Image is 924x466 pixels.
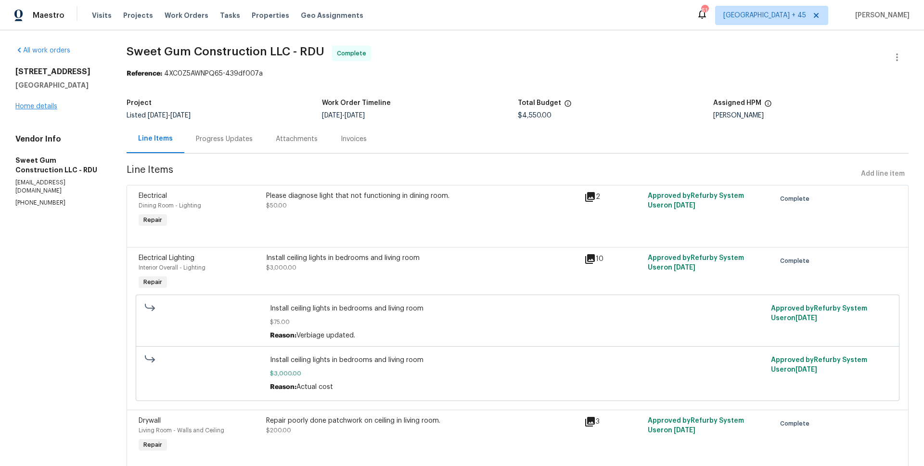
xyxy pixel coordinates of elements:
span: Install ceiling lights in bedrooms and living room [270,355,765,365]
div: Attachments [276,134,318,144]
span: Living Room - Walls and Ceiling [139,427,224,433]
div: 614 [701,6,708,15]
a: All work orders [15,47,70,54]
span: Approved by Refurby System User on [648,193,744,209]
span: - [322,112,365,119]
span: $4,550.00 [518,112,552,119]
span: Tasks [220,12,240,19]
span: [DATE] [170,112,191,119]
h5: Total Budget [518,100,561,106]
span: The hpm assigned to this work order. [764,100,772,112]
h5: Project [127,100,152,106]
span: [DATE] [345,112,365,119]
div: Invoices [341,134,367,144]
span: Dining Room - Lighting [139,203,201,208]
span: $200.00 [266,427,291,433]
span: Repair [140,440,166,450]
span: Install ceiling lights in bedrooms and living room [270,304,765,313]
h2: [STREET_ADDRESS] [15,67,103,77]
span: [DATE] [148,112,168,119]
b: Reference: [127,70,162,77]
h5: [GEOGRAPHIC_DATA] [15,80,103,90]
span: Repair [140,277,166,287]
span: [DATE] [674,202,695,209]
div: Install ceiling lights in bedrooms and living room [266,253,578,263]
span: Approved by Refurby System User on [771,305,867,322]
span: [DATE] [796,315,817,322]
span: [DATE] [322,112,342,119]
span: Approved by Refurby System User on [648,255,744,271]
span: Electrical Lighting [139,255,194,261]
span: [DATE] [674,264,695,271]
span: [DATE] [796,366,817,373]
span: Drywall [139,417,161,424]
span: Reason: [270,332,296,339]
span: Repair [140,215,166,225]
div: 10 [584,253,642,265]
span: Verbiage updated. [296,332,355,339]
div: [PERSON_NAME] [713,112,909,119]
span: Electrical [139,193,167,199]
div: Progress Updates [196,134,253,144]
span: Maestro [33,11,64,20]
span: $75.00 [270,317,765,327]
div: Repair poorly done patchwork on ceiling in living room. [266,416,578,426]
div: Line Items [138,134,173,143]
span: Interior Overall - Lighting [139,265,205,271]
span: [DATE] [674,427,695,434]
h4: Vendor Info [15,134,103,144]
div: 3 [584,416,642,427]
span: Projects [123,11,153,20]
h5: Work Order Timeline [322,100,391,106]
span: $3,000.00 [266,265,296,271]
span: [PERSON_NAME] [851,11,910,20]
span: $50.00 [266,203,287,208]
span: Actual cost [296,384,333,390]
span: The total cost of line items that have been proposed by Opendoor. This sum includes line items th... [564,100,572,112]
span: Line Items [127,165,857,183]
span: Complete [780,256,813,266]
h5: Assigned HPM [713,100,761,106]
p: [PHONE_NUMBER] [15,199,103,207]
h5: Sweet Gum Construction LLC - RDU [15,155,103,175]
div: 2 [584,191,642,203]
span: Complete [780,194,813,204]
span: Sweet Gum Construction LLC - RDU [127,46,324,57]
span: Approved by Refurby System User on [771,357,867,373]
p: [EMAIL_ADDRESS][DOMAIN_NAME] [15,179,103,195]
span: Complete [337,49,370,58]
div: 4XC0Z5AWNPQ65-439df007a [127,69,909,78]
span: - [148,112,191,119]
span: $3,000.00 [270,369,765,378]
span: Complete [780,419,813,428]
span: Work Orders [165,11,208,20]
span: Listed [127,112,191,119]
span: Properties [252,11,289,20]
div: Please diagnose light that not functioning in dining room. [266,191,578,201]
span: Geo Assignments [301,11,363,20]
span: [GEOGRAPHIC_DATA] + 45 [723,11,806,20]
a: Home details [15,103,57,110]
span: Visits [92,11,112,20]
span: Reason: [270,384,296,390]
span: Approved by Refurby System User on [648,417,744,434]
